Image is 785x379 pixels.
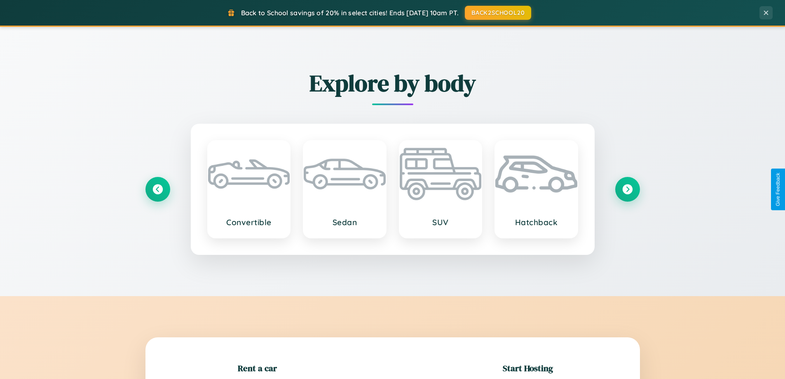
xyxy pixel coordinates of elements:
h3: Convertible [216,217,282,227]
h3: Sedan [312,217,377,227]
span: Back to School savings of 20% in select cities! Ends [DATE] 10am PT. [241,9,459,17]
h3: Hatchback [504,217,569,227]
div: Give Feedback [775,173,781,206]
h2: Start Hosting [503,362,553,374]
h3: SUV [408,217,473,227]
h2: Explore by body [145,67,640,99]
button: BACK2SCHOOL20 [465,6,531,20]
h2: Rent a car [238,362,277,374]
